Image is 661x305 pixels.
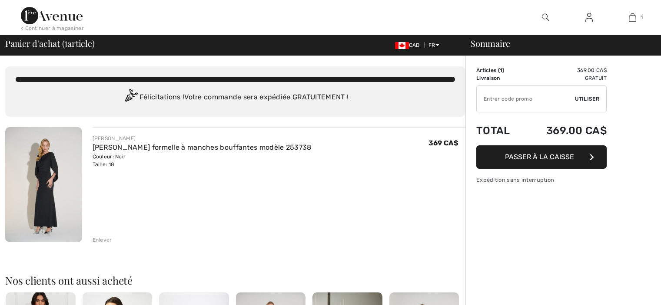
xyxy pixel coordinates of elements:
[21,24,84,32] div: < Continuer à magasiner
[16,89,455,106] div: Félicitations ! Votre commande sera expédiée GRATUITEMENT !
[395,42,409,49] img: Canadian Dollar
[476,74,523,82] td: Livraison
[5,39,95,48] span: Panier d'achat ( article)
[93,153,312,168] div: Couleur: Noir Taille: 18
[476,66,523,74] td: Articles ( )
[575,95,599,103] span: Utiliser
[611,12,654,23] a: 1
[122,89,140,106] img: Congratulation2.svg
[460,39,656,48] div: Sommaire
[505,153,574,161] span: Passer à la caisse
[93,143,312,151] a: [PERSON_NAME] formelle à manches bouffantes modèle 253738
[500,67,502,73] span: 1
[5,275,465,285] h2: Nos clients ont aussi acheté
[542,12,549,23] img: recherche
[476,116,523,145] td: Total
[5,127,82,242] img: Robe fourreau formelle à manches bouffantes modèle 253738
[64,37,67,48] span: 1
[93,134,312,142] div: [PERSON_NAME]
[523,74,607,82] td: Gratuit
[476,176,607,184] div: Expédition sans interruption
[629,12,636,23] img: Mon panier
[578,12,600,23] a: Se connecter
[93,236,112,244] div: Enlever
[523,116,607,145] td: 369.00 CA$
[21,7,83,24] img: 1ère Avenue
[428,42,439,48] span: FR
[641,13,643,21] span: 1
[523,66,607,74] td: 369.00 CA$
[428,139,458,147] span: 369 CA$
[476,145,607,169] button: Passer à la caisse
[395,42,423,48] span: CAD
[585,12,593,23] img: Mes infos
[477,86,575,112] input: Code promo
